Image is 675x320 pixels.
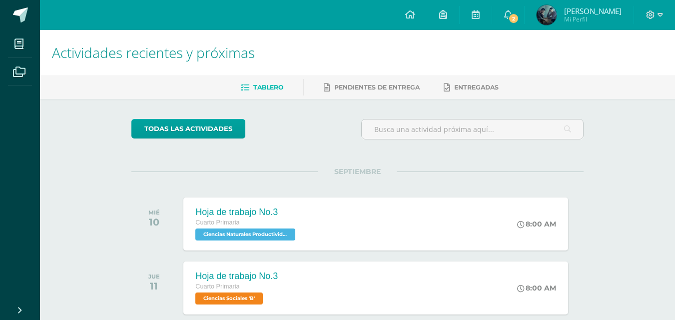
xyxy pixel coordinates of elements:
div: 8:00 AM [517,283,556,292]
span: Ciencias Naturales Productividad y Desarrollo 'B' [195,228,295,240]
span: [PERSON_NAME] [564,6,622,16]
div: 10 [148,216,160,228]
span: Ciencias Sociales 'B' [195,292,263,304]
input: Busca una actividad próxima aquí... [362,119,583,139]
a: Pendientes de entrega [324,79,420,95]
div: 8:00 AM [517,219,556,228]
span: Pendientes de entrega [334,83,420,91]
a: todas las Actividades [131,119,245,138]
a: Entregadas [444,79,499,95]
span: Actividades recientes y próximas [52,43,255,62]
span: Tablero [253,83,283,91]
span: 2 [508,13,519,24]
img: 3f9f43129aa5ef44953bc03c8c5228f1.png [537,5,557,25]
div: Hoja de trabajo No.3 [195,271,278,281]
span: Entregadas [454,83,499,91]
span: Cuarto Primaria [195,283,239,290]
div: Hoja de trabajo No.3 [195,207,298,217]
span: Cuarto Primaria [195,219,239,226]
span: SEPTIEMBRE [318,167,397,176]
div: MIÉ [148,209,160,216]
span: Mi Perfil [564,15,622,23]
div: JUE [148,273,160,280]
div: 11 [148,280,160,292]
a: Tablero [241,79,283,95]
